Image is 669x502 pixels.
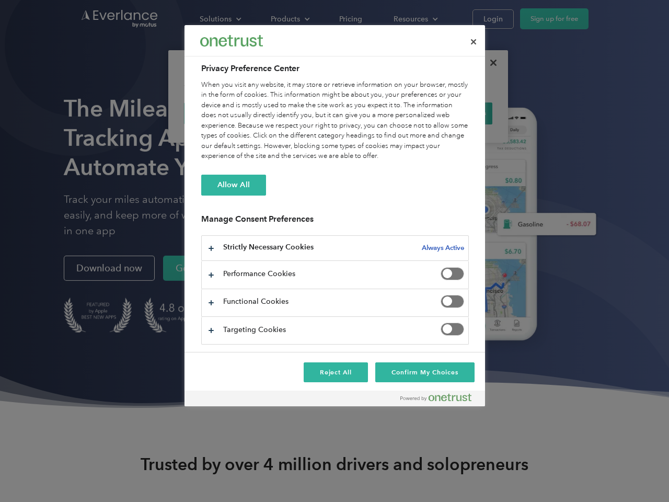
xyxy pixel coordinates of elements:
[201,62,469,75] h2: Privacy Preference Center
[201,175,266,196] button: Allow All
[400,393,480,406] a: Powered by OneTrust Opens in a new Tab
[201,80,469,162] div: When you visit any website, it may store or retrieve information on your browser, mostly in the f...
[184,25,485,406] div: Privacy Preference Center
[200,30,263,51] div: Everlance
[400,393,471,402] img: Powered by OneTrust Opens in a new Tab
[200,35,263,46] img: Everlance
[304,362,368,382] button: Reject All
[184,25,485,406] div: Preference center
[375,362,474,382] button: Confirm My Choices
[201,214,469,230] h3: Manage Consent Preferences
[462,30,485,53] button: Close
